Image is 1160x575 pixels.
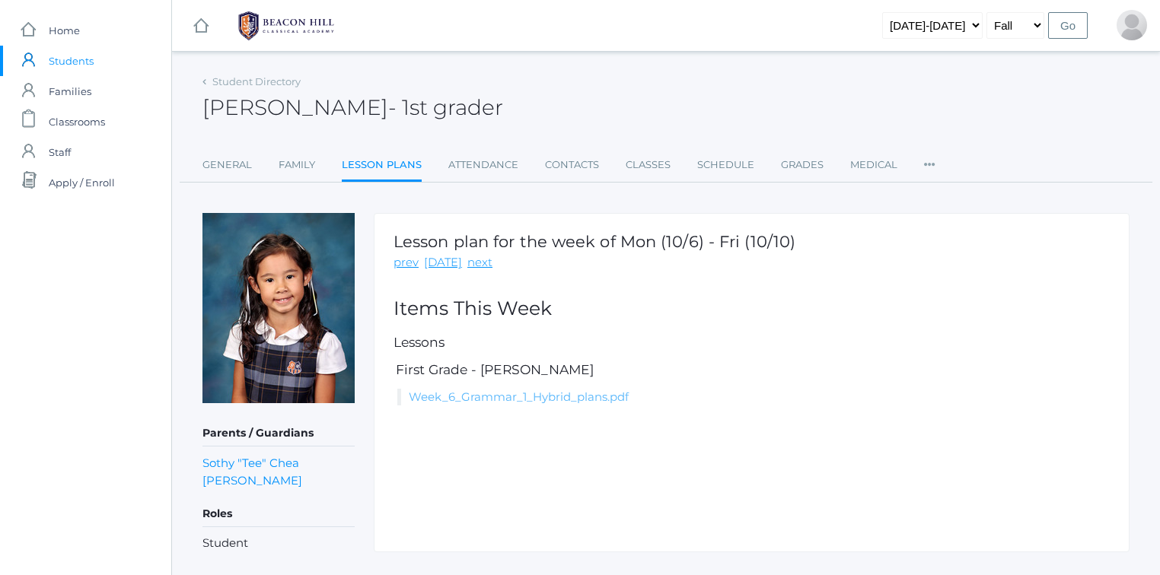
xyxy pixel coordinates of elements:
span: Students [49,46,94,76]
img: 1_BHCALogos-05.png [229,7,343,45]
a: Grades [781,150,824,180]
span: Staff [49,137,71,167]
img: Whitney Chea [202,213,355,403]
h2: [PERSON_NAME] [202,96,503,119]
a: [PERSON_NAME] [202,472,302,489]
h5: Parents / Guardians [202,421,355,446]
a: [DATE] [424,254,462,272]
span: Apply / Enroll [49,167,115,198]
span: Classrooms [49,106,105,137]
a: Week_6_Grammar_1_Hybrid_plans.pdf [409,389,629,404]
div: Lisa Chea [1117,10,1147,40]
span: - 1st grader [388,94,503,120]
a: prev [394,254,419,272]
input: Go [1048,12,1088,39]
h2: Items This Week [394,298,1110,319]
a: Schedule [697,150,754,180]
h1: Lesson plan for the week of Mon (10/6) - Fri (10/10) [394,233,795,250]
h5: Roles [202,501,355,527]
a: next [467,254,492,272]
a: Sothy "Tee" Chea [202,454,299,472]
li: Student [202,535,355,552]
h5: First Grade - [PERSON_NAME] [394,363,1110,377]
a: Contacts [545,150,599,180]
a: Classes [626,150,671,180]
h5: Lessons [394,335,1110,350]
span: Families [49,76,91,106]
a: Family [279,150,315,180]
a: Medical [850,150,897,180]
a: Attendance [448,150,518,180]
a: Lesson Plans [342,150,422,183]
a: General [202,150,252,180]
span: Home [49,15,80,46]
a: Student Directory [212,75,301,87]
